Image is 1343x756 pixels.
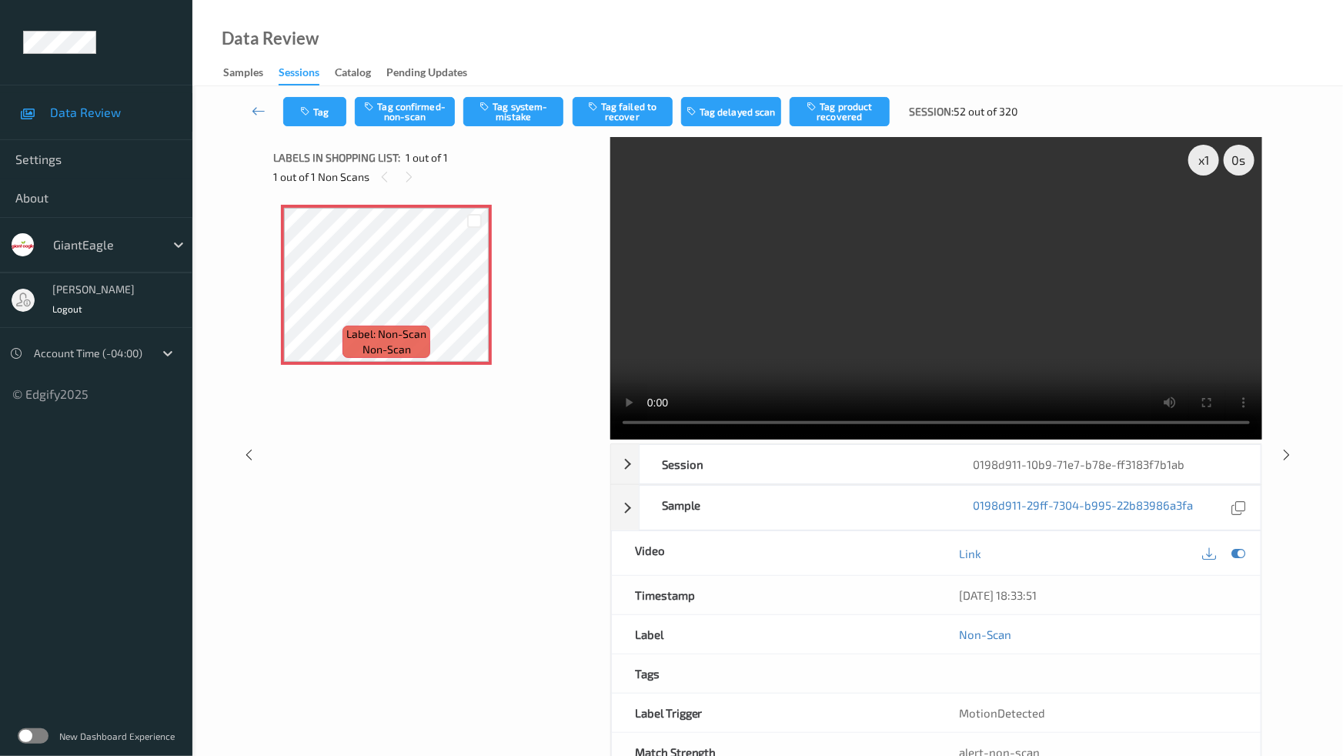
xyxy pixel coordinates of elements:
[790,97,890,126] button: Tag product recovered
[640,486,950,530] div: Sample
[346,326,426,342] span: Label: Non-Scan
[612,654,937,693] div: Tags
[283,97,346,126] button: Tag
[612,576,937,614] div: Timestamp
[386,65,467,84] div: Pending Updates
[612,531,937,575] div: Video
[959,627,1011,642] a: Non-Scan
[681,97,781,126] button: Tag delayed scan
[909,104,954,119] span: Session:
[223,65,263,84] div: Samples
[950,445,1261,483] div: 0198d911-10b9-71e7-b78e-ff3183f7b1ab
[1224,145,1254,176] div: 0 s
[463,97,563,126] button: Tag system-mistake
[611,485,1261,530] div: Sample0198d911-29ff-7304-b995-22b83986a3fa
[573,97,673,126] button: Tag failed to recover
[640,445,950,483] div: Session
[279,62,335,85] a: Sessions
[959,587,1238,603] div: [DATE] 18:33:51
[612,615,937,654] div: Label
[386,62,483,84] a: Pending Updates
[954,104,1017,119] span: 52 out of 320
[936,694,1261,732] div: MotionDetected
[362,342,411,357] span: non-scan
[355,97,455,126] button: Tag confirmed-non-scan
[959,546,981,561] a: Link
[223,62,279,84] a: Samples
[273,167,600,186] div: 1 out of 1 Non Scans
[279,65,319,85] div: Sessions
[335,62,386,84] a: Catalog
[222,31,319,46] div: Data Review
[612,694,937,732] div: Label Trigger
[335,65,371,84] div: Catalog
[406,150,448,166] span: 1 out of 1
[611,444,1261,484] div: Session0198d911-10b9-71e7-b78e-ff3183f7b1ab
[273,150,400,166] span: Labels in shopping list:
[1188,145,1219,176] div: x 1
[973,497,1193,518] a: 0198d911-29ff-7304-b995-22b83986a3fa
